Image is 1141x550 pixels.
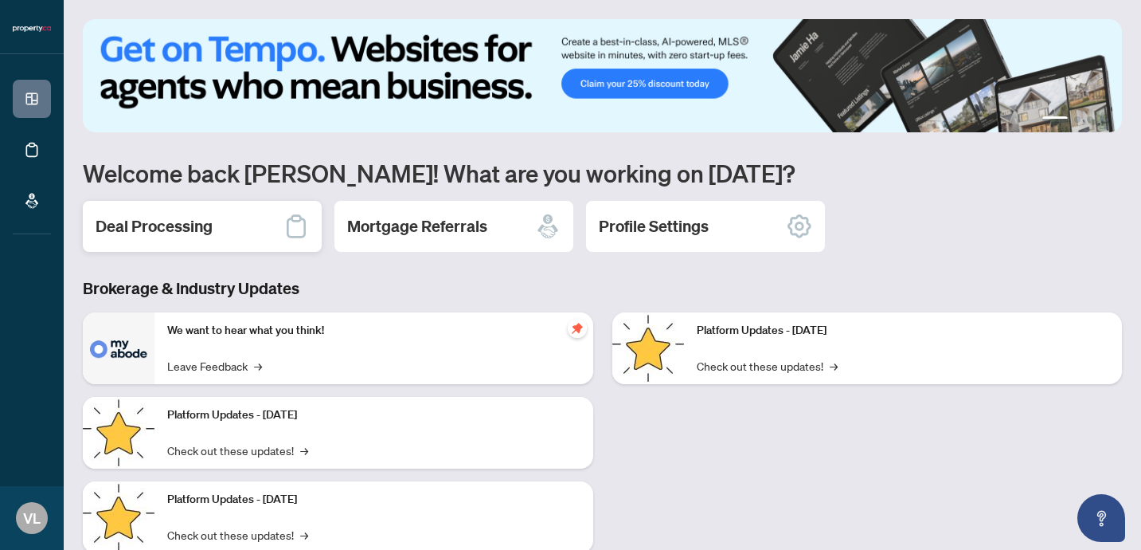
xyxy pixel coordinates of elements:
span: → [300,526,308,544]
a: Check out these updates!→ [167,442,308,459]
p: We want to hear what you think! [167,322,580,340]
p: Platform Updates - [DATE] [167,491,580,509]
p: Platform Updates - [DATE] [167,407,580,424]
h3: Brokerage & Industry Updates [83,277,1122,300]
a: Leave Feedback→ [167,357,262,375]
h2: Profile Settings [599,215,709,238]
button: 4 [1100,116,1106,123]
span: VL [23,507,41,529]
img: Platform Updates - September 16, 2025 [83,397,154,469]
button: 2 [1074,116,1080,123]
span: → [300,442,308,459]
span: → [830,357,838,375]
img: logo [13,24,51,33]
img: Platform Updates - June 23, 2025 [612,312,684,384]
h2: Mortgage Referrals [347,215,487,238]
p: Platform Updates - [DATE] [697,322,1110,340]
img: We want to hear what you think! [83,312,154,384]
span: → [254,357,262,375]
button: 1 [1042,116,1068,123]
a: Check out these updates!→ [697,357,838,375]
img: Slide 0 [83,19,1122,132]
a: Check out these updates!→ [167,526,308,544]
button: 3 [1087,116,1093,123]
button: Open asap [1077,494,1125,542]
h2: Deal Processing [96,215,213,238]
h1: Welcome back [PERSON_NAME]! What are you working on [DATE]? [83,158,1122,188]
span: pushpin [568,319,587,338]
